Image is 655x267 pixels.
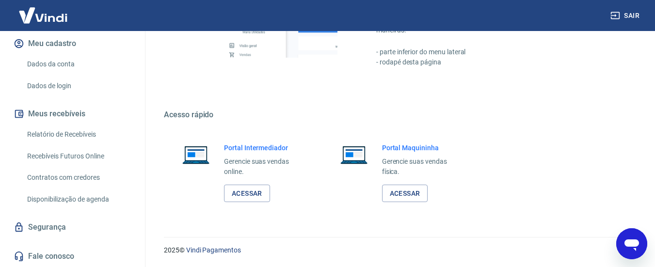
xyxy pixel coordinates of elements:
button: Meu cadastro [12,33,133,54]
h6: Portal Intermediador [224,143,304,153]
p: - rodapé desta página [376,57,608,67]
a: Acessar [224,185,270,203]
iframe: Botão para abrir a janela de mensagens, conversa em andamento [616,228,647,259]
img: Vindi [12,0,75,30]
a: Recebíveis Futuros Online [23,146,133,166]
a: Dados de login [23,76,133,96]
a: Dados da conta [23,54,133,74]
a: Segurança [12,217,133,238]
button: Sair [608,7,643,25]
a: Vindi Pagamentos [186,246,241,254]
a: Relatório de Recebíveis [23,125,133,144]
p: Gerencie suas vendas física. [382,157,463,177]
a: Disponibilização de agenda [23,189,133,209]
p: Gerencie suas vendas online. [224,157,304,177]
a: Fale conosco [12,246,133,267]
h5: Acesso rápido [164,110,632,120]
img: Imagem de um notebook aberto [176,143,216,166]
p: 2025 © [164,245,632,255]
a: Acessar [382,185,428,203]
h6: Portal Maquininha [382,143,463,153]
img: Imagem de um notebook aberto [334,143,374,166]
a: Contratos com credores [23,168,133,188]
button: Meus recebíveis [12,103,133,125]
p: - parte inferior do menu lateral [376,47,608,57]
